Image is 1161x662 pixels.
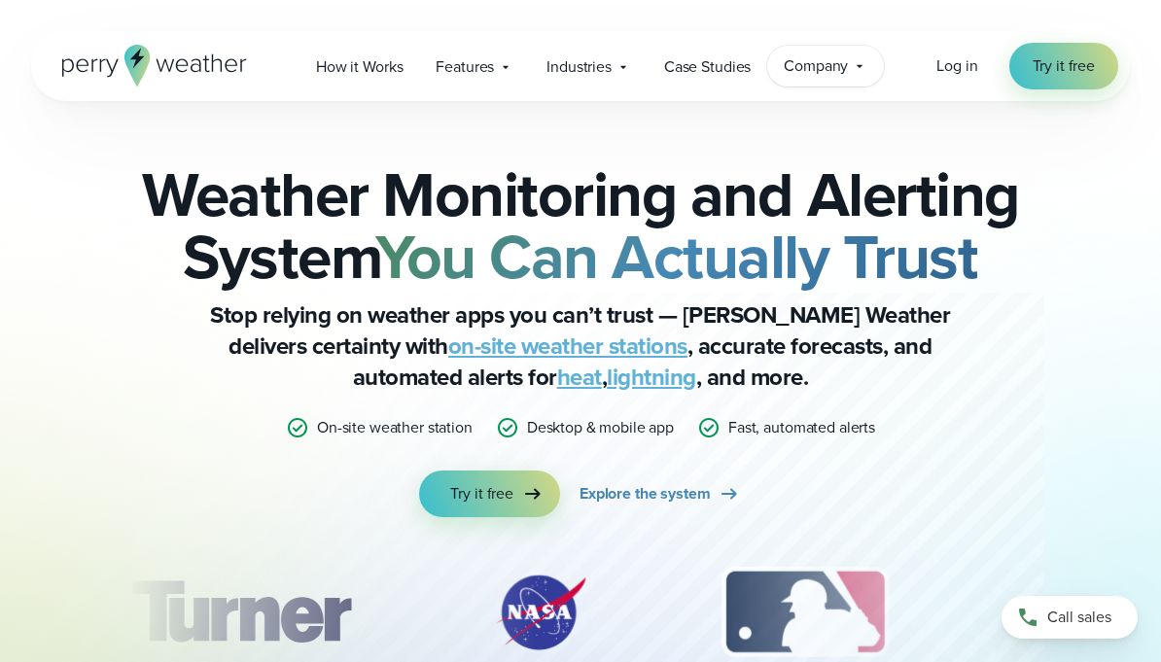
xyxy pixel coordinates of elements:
span: Company [784,54,848,78]
a: Case Studies [648,47,767,87]
div: 1 of 12 [103,564,379,661]
span: How it Works [316,55,403,79]
a: heat [557,360,602,395]
span: Features [436,55,494,79]
a: Try it free [419,470,559,517]
span: Industries [546,55,612,79]
span: Try it free [450,482,512,505]
span: Try it free [1033,54,1095,78]
img: MLB.svg [702,564,907,661]
img: PGA.svg [1002,564,1157,661]
a: Call sales [1002,596,1138,639]
div: 2 of 12 [473,564,609,661]
p: Stop relying on weather apps you can’t trust — [PERSON_NAME] Weather delivers certainty with , ac... [192,299,969,393]
a: Try it free [1009,43,1118,89]
p: On-site weather station [317,416,473,439]
span: Log in [936,54,977,77]
a: Explore the system [580,470,742,517]
div: 3 of 12 [702,564,907,661]
img: NASA.svg [473,564,609,661]
a: Log in [936,54,977,78]
strong: You Can Actually Trust [375,211,977,302]
h2: Weather Monitoring and Alerting System [125,163,1036,288]
img: Turner-Construction_1.svg [103,564,379,661]
div: 4 of 12 [1002,564,1157,661]
a: on-site weather stations [448,329,687,364]
a: How it Works [299,47,419,87]
p: Fast, automated alerts [728,416,875,439]
span: Call sales [1047,606,1111,629]
span: Case Studies [664,55,751,79]
p: Desktop & mobile app [527,416,674,439]
span: Explore the system [580,482,711,505]
a: lightning [607,360,696,395]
